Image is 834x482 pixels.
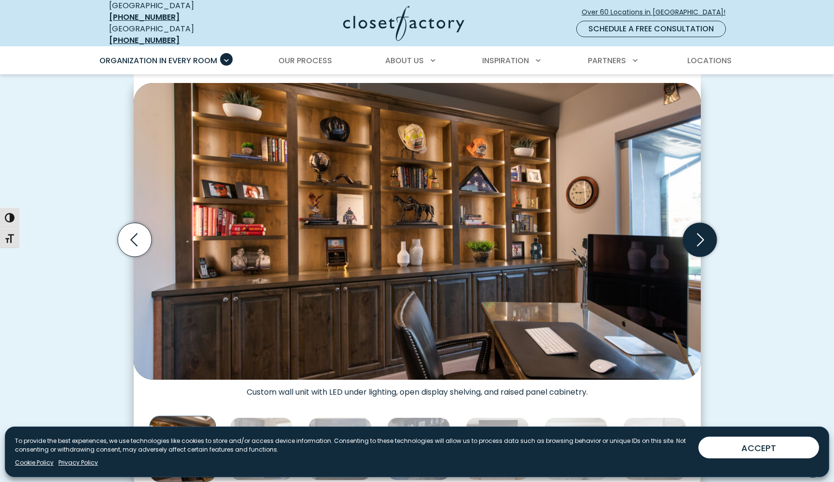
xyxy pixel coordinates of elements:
[109,12,180,23] a: [PHONE_NUMBER]
[308,417,372,481] img: Elegant navy blue built-in cabinetry with glass doors and open shelving
[149,415,216,482] img: Custom wood wall unit with built-in lighting, open display shelving, and lower closed cabinetry
[576,21,726,37] a: Schedule a Free Consultation
[99,55,217,66] span: Organization in Every Room
[588,55,626,66] span: Partners
[278,55,332,66] span: Our Process
[15,458,54,467] a: Cookie Policy
[687,55,732,66] span: Locations
[15,437,691,454] p: To provide the best experiences, we use technologies like cookies to store and/or access device i...
[109,35,180,46] a: [PHONE_NUMBER]
[134,380,701,397] figcaption: Custom wall unit with LED under lighting, open display shelving, and raised panel cabinetry.
[482,55,529,66] span: Inspiration
[58,458,98,467] a: Privacy Policy
[134,83,701,380] img: Custom wood wall unit with built-in lighting, open display shelving, and lower closed cabinetry
[385,55,424,66] span: About Us
[582,7,733,17] span: Over 60 Locations in [GEOGRAPHIC_DATA]!
[387,417,450,481] img: Floor-to-ceiling blue wall unit with brass rail ladder, open shelving
[698,437,819,458] button: ACCEPT
[466,417,529,481] img: Custom wall unit with wine storage, glass cabinetry, and floating wood shelves flanking a firepla...
[93,47,741,74] nav: Primary Menu
[343,6,464,41] img: Closet Factory Logo
[679,219,721,261] button: Next slide
[544,417,608,481] img: White shaker wall unit with built-in window seat and work station.
[623,417,686,481] img: White base cabinets and wood floating shelving.
[581,4,734,21] a: Over 60 Locations in [GEOGRAPHIC_DATA]!
[230,417,293,481] img: Dark wood built-in cabinetry with upper and lower storage
[114,219,155,261] button: Previous slide
[109,23,249,46] div: [GEOGRAPHIC_DATA]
